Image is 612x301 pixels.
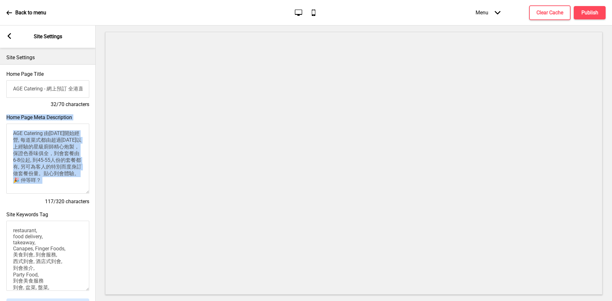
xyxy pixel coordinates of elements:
[6,101,89,108] h4: 32/70 characters
[6,211,48,218] label: Site Keywords Tag
[34,33,62,40] p: Site Settings
[6,71,44,77] label: Home Page Title
[6,54,89,61] p: Site Settings
[469,3,507,22] div: Menu
[15,9,46,16] p: Back to menu
[6,221,89,291] textarea: restaurant, food delivery, takeaway, Canapes, Finger Foods, 美食到會, 到會服務, 西式到會, 酒店式到會, 到會推介, Party ...
[6,114,72,120] label: Home Page Meta Description
[581,9,598,16] h4: Publish
[529,5,571,20] button: Clear Cache
[6,124,89,194] textarea: AGE Catering 由[DATE]開始經營, 每道菜式都由超過[DATE]以上經驗的星級廚師精心炮製，保證色香味俱全，到會套餐由6-8位起, 到45-55人份的套餐都有, 另可為客人的特別...
[6,198,89,205] h4: 117/320 characters
[6,4,46,21] a: Back to menu
[536,9,563,16] h4: Clear Cache
[574,6,606,19] button: Publish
